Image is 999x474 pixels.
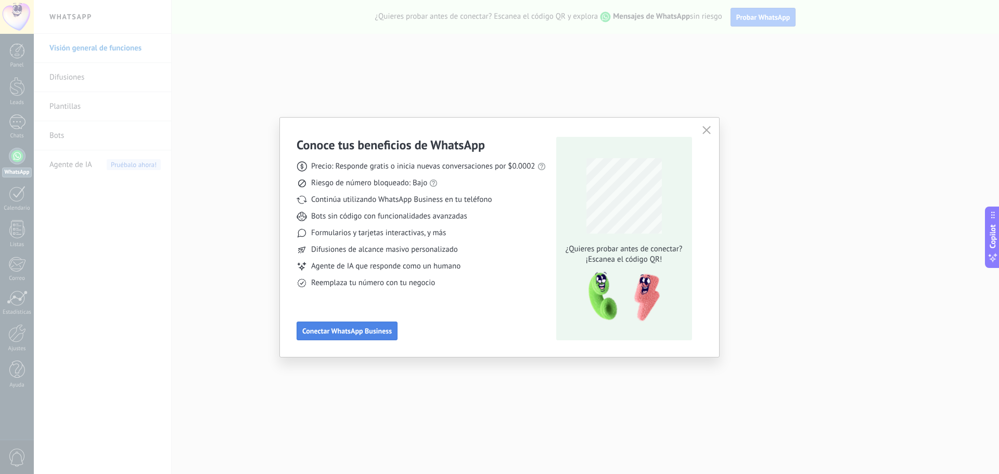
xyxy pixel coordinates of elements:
[562,244,685,254] span: ¿Quieres probar antes de conectar?
[580,269,662,325] img: qr-pic-1x.png
[988,224,998,248] span: Copilot
[311,195,492,205] span: Continúa utilizando WhatsApp Business en tu teléfono
[311,178,427,188] span: Riesgo de número bloqueado: Bajo
[562,254,685,265] span: ¡Escanea el código QR!
[311,161,535,172] span: Precio: Responde gratis o inicia nuevas conversaciones por $0.0002
[311,228,446,238] span: Formularios y tarjetas interactivas, y más
[311,211,467,222] span: Bots sin código con funcionalidades avanzadas
[302,327,392,335] span: Conectar WhatsApp Business
[297,137,485,153] h3: Conoce tus beneficios de WhatsApp
[297,322,398,340] button: Conectar WhatsApp Business
[311,261,460,272] span: Agente de IA que responde como un humano
[311,278,435,288] span: Reemplaza tu número con tu negocio
[311,245,458,255] span: Difusiones de alcance masivo personalizado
